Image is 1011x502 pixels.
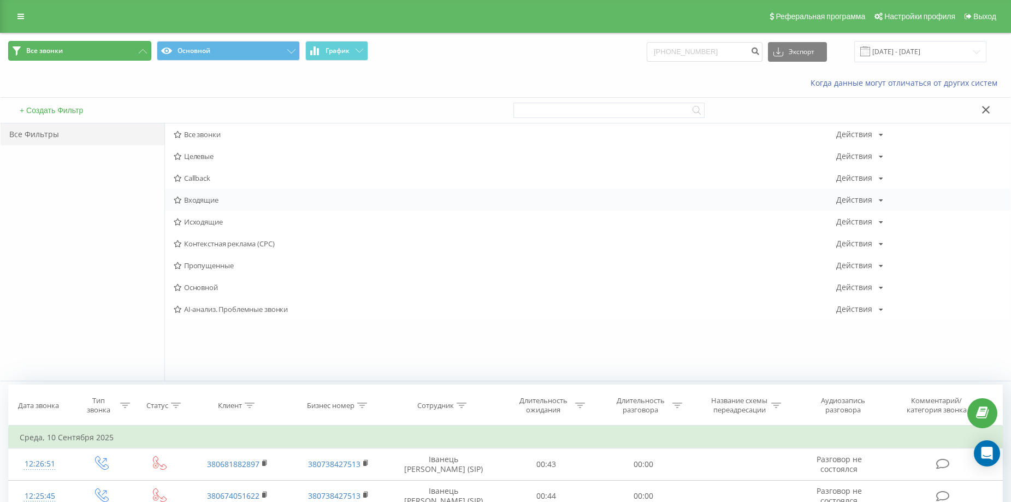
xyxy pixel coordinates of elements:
td: 00:43 [498,448,595,480]
div: Open Intercom Messenger [974,440,1000,466]
div: Действия [836,305,872,313]
button: Экспорт [768,42,827,62]
button: График [305,41,368,61]
input: Поиск по номеру [647,42,762,62]
span: Все звонки [26,46,63,55]
span: Настройки профиля [884,12,955,21]
button: Все звонки [8,41,151,61]
button: + Создать Фильтр [16,105,86,115]
span: График [326,47,350,55]
span: Все звонки [174,131,836,138]
span: Основной [174,284,836,291]
a: 380674051622 [207,491,259,501]
div: Действия [836,262,872,269]
span: Контекстная реклама (CPC) [174,240,836,247]
div: Комментарий/категория звонка [904,396,968,415]
a: Когда данные могут отличаться от других систем [811,78,1003,88]
div: Действия [836,174,872,182]
span: Целевые [174,152,836,160]
div: Дата звонка [18,401,59,410]
div: Действия [836,284,872,291]
div: Название схемы переадресации [710,396,768,415]
div: 12:26:51 [20,453,60,475]
a: 380681882897 [207,459,259,469]
div: Клиент [218,401,242,410]
span: AI-анализ. Проблемные звонки [174,305,836,313]
div: Действия [836,196,872,204]
div: Все Фильтры [1,123,164,145]
div: Действия [836,152,872,160]
span: Реферальная программа [776,12,865,21]
div: Длительность ожидания [514,396,572,415]
div: Действия [836,218,872,226]
div: Тип звонка [80,396,117,415]
span: Разговор не состоялся [817,454,862,474]
div: Действия [836,131,872,138]
span: Выход [973,12,996,21]
span: Callback [174,174,836,182]
a: 380738427513 [308,459,360,469]
button: Закрыть [978,105,994,116]
td: Іванець [PERSON_NAME] (SIP) [389,448,498,480]
button: Основной [157,41,300,61]
div: Действия [836,240,872,247]
div: Аудиозапись разговора [807,396,878,415]
div: Бизнес номер [307,401,354,410]
div: Длительность разговора [611,396,670,415]
div: Сотрудник [417,401,454,410]
div: Статус [146,401,168,410]
td: 00:00 [595,448,692,480]
a: 380738427513 [308,491,360,501]
span: Исходящие [174,218,836,226]
td: Среда, 10 Сентября 2025 [9,427,1003,448]
span: Входящие [174,196,836,204]
span: Пропущенные [174,262,836,269]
